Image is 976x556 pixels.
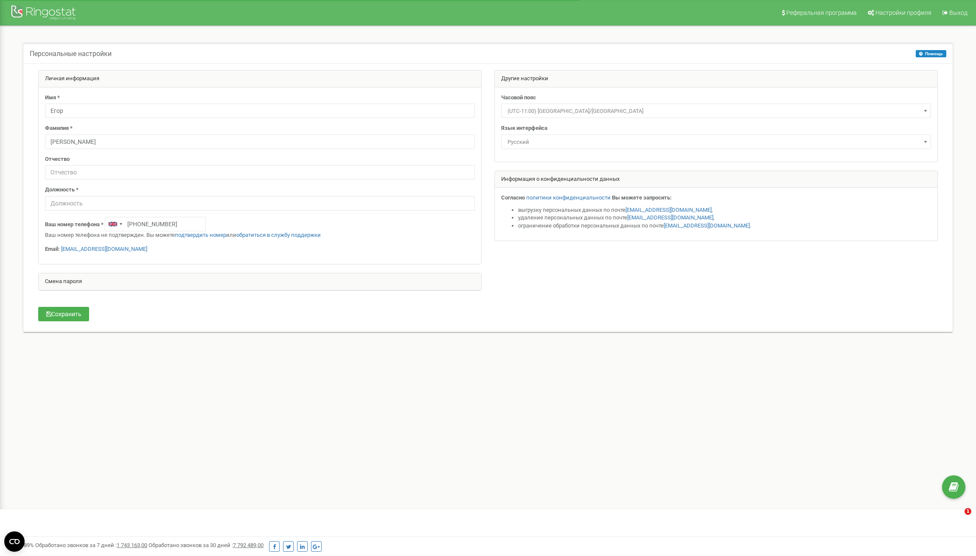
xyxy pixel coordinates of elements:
[518,214,931,222] li: удаление персональных данных по почте ,
[45,94,60,102] label: Имя *
[105,217,206,231] input: +1-800-555-55-55
[965,508,971,515] span: 1
[45,124,73,132] label: Фамилия *
[501,104,931,118] span: (UTC-11:00) Pacific/Midway
[45,104,475,118] input: Имя
[501,94,536,102] label: Часовой пояс
[504,136,928,148] span: Русский
[786,9,857,16] span: Реферальная программа
[612,194,672,201] strong: Вы можете запросить:
[518,222,931,230] li: ограничение обработки персональных данных по почте .
[501,124,547,132] label: Язык интерфейса
[30,50,112,58] h5: Персональные настройки
[105,217,125,231] div: Telephone country code
[61,246,147,252] a: [EMAIL_ADDRESS][DOMAIN_NAME]
[175,232,226,238] a: подтвердить номер
[518,206,931,214] li: выгрузку персональных данных по почте ,
[664,222,750,229] a: [EMAIL_ADDRESS][DOMAIN_NAME]
[45,196,475,211] input: Должность
[625,207,712,213] a: [EMAIL_ADDRESS][DOMAIN_NAME]
[45,231,475,239] p: Ваш номер телефона не подтвержден. Вы можете или
[236,232,321,238] a: обратиться в службу поддержки
[875,9,931,16] span: Настройки профиля
[947,508,968,528] iframe: Intercom live chat
[45,246,60,252] strong: Email:
[504,105,928,117] span: (UTC-11:00) Pacific/Midway
[45,135,475,149] input: Фамилия
[39,70,481,87] div: Личная информация
[45,165,475,180] input: Отчество
[4,531,25,552] button: Open CMP widget
[45,155,70,163] label: Отчество
[501,135,931,149] span: Русский
[45,186,79,194] label: Должность *
[916,50,946,57] button: Помощь
[39,273,481,290] div: Смена пароля
[495,171,937,188] div: Информация о конфиденциальности данных
[949,9,968,16] span: Выход
[38,307,89,321] button: Сохранить
[495,70,937,87] div: Другие настройки
[526,194,611,201] a: политики конфиденциальности
[501,194,525,201] strong: Согласно
[45,221,104,229] label: Ваш номер телефона *
[627,214,713,221] a: [EMAIL_ADDRESS][DOMAIN_NAME]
